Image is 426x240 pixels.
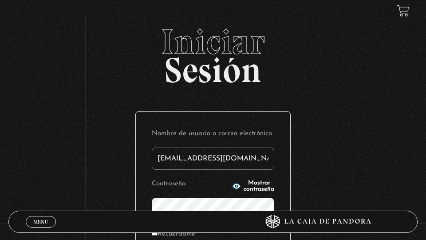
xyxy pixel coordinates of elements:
[244,180,274,192] span: Mostrar contraseña
[8,24,418,81] h2: Sesión
[232,180,274,192] button: Mostrar contraseña
[152,178,229,191] label: Contraseña
[397,5,409,17] a: View your shopping cart
[152,128,274,140] label: Nombre de usuario o correo electrónico
[33,219,48,224] span: Menu
[8,24,418,60] span: Iniciar
[30,227,51,233] span: Cerrar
